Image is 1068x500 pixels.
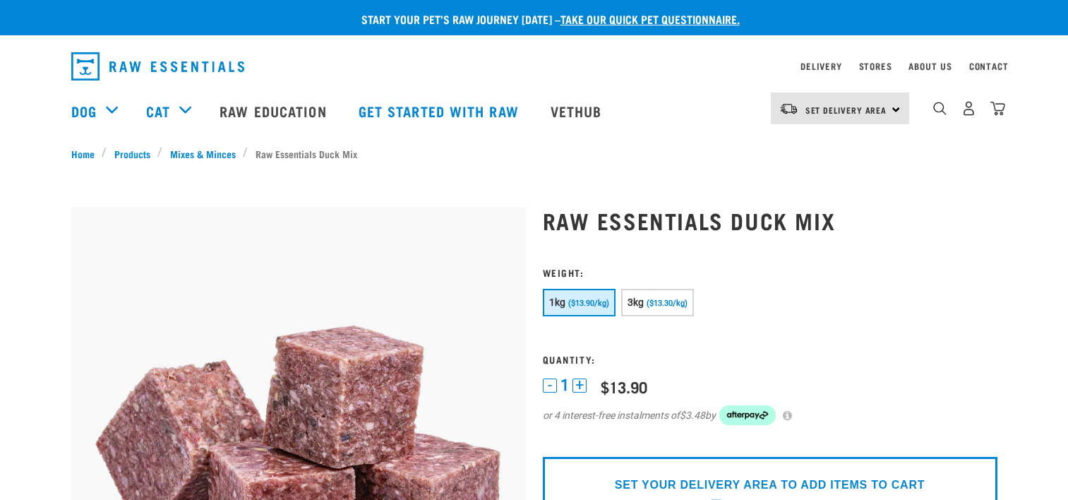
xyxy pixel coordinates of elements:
[969,64,1009,69] a: Contact
[601,378,647,395] div: $13.90
[961,101,976,116] img: user.png
[107,146,157,161] a: Products
[805,107,887,112] span: Set Delivery Area
[779,102,798,115] img: van-moving.png
[71,146,102,161] a: Home
[205,83,344,139] a: Raw Education
[990,101,1005,116] img: home-icon@2x.png
[859,64,892,69] a: Stores
[800,64,841,69] a: Delivery
[560,378,569,393] span: 1
[60,47,1009,86] nav: dropdown navigation
[543,354,997,364] h3: Quantity:
[680,408,705,423] span: $3.48
[543,405,997,425] div: or 4 interest-free instalments of by
[71,100,97,121] a: Dog
[543,289,616,316] button: 1kg ($13.90/kg)
[543,208,997,233] h1: Raw Essentials Duck Mix
[71,146,997,161] nav: breadcrumbs
[615,477,925,494] p: SET YOUR DELIVERY AREA TO ADD ITEMS TO CART
[543,379,557,393] button: -
[628,297,644,308] span: 3kg
[621,289,694,316] button: 3kg ($13.30/kg)
[568,299,609,308] span: ($13.90/kg)
[908,64,952,69] a: About Us
[536,83,620,139] a: Vethub
[560,16,740,22] a: take our quick pet questionnaire.
[933,102,947,115] img: home-icon-1@2x.png
[572,379,587,393] button: +
[719,405,776,425] img: Afterpay
[146,100,170,121] a: Cat
[162,146,243,161] a: Mixes & Minces
[71,52,244,81] img: Raw Essentials Logo
[647,299,688,308] span: ($13.30/kg)
[543,267,997,278] h3: Weight:
[344,83,536,139] a: Get started with Raw
[549,297,566,308] span: 1kg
